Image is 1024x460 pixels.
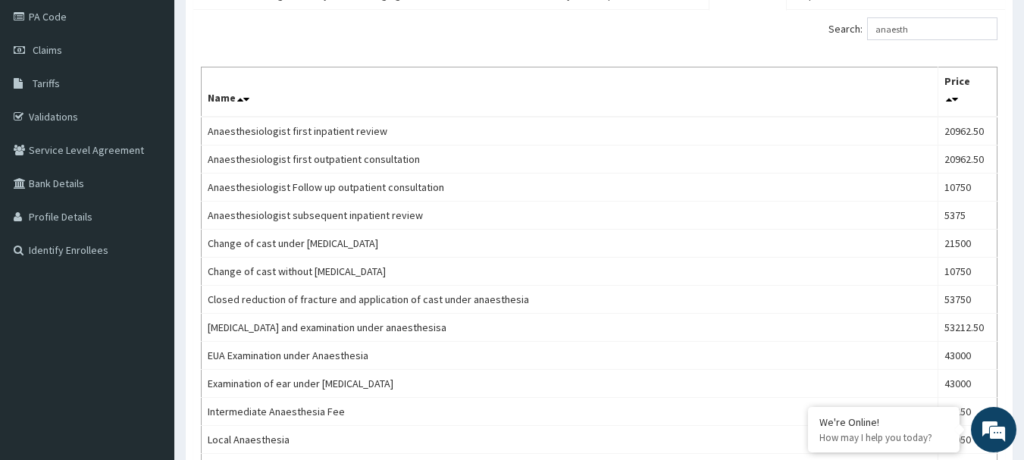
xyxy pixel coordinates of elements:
div: Minimize live chat window [249,8,285,44]
td: 53750 [938,286,997,314]
td: [MEDICAL_DATA] and examination under anaesthesisa [202,314,938,342]
span: Tariffs [33,77,60,90]
td: Anaesthesiologist Follow up outpatient consultation [202,174,938,202]
textarea: Type your message and hit 'Enter' [8,302,289,355]
td: 15050 [938,426,997,454]
span: We're online! [88,135,209,288]
td: Anaesthesiologist subsequent inpatient review [202,202,938,230]
td: Anaesthesiologist first outpatient consultation [202,146,938,174]
td: 32250 [938,398,997,426]
td: 10750 [938,258,997,286]
td: 21500 [938,230,997,258]
th: Name [202,67,938,117]
p: How may I help you today? [819,431,948,444]
td: 10750 [938,174,997,202]
td: 20962.50 [938,117,997,146]
img: d_794563401_company_1708531726252_794563401 [28,76,61,114]
div: We're Online! [819,415,948,429]
td: 20962.50 [938,146,997,174]
td: Closed reduction of fracture and application of cast under anaesthesia [202,286,938,314]
label: Search: [828,17,997,40]
th: Price [938,67,997,117]
td: 43000 [938,342,997,370]
td: 5375 [938,202,997,230]
td: 43000 [938,370,997,398]
td: 53212.50 [938,314,997,342]
td: EUA Examination under Anaesthesia [202,342,938,370]
td: Intermediate Anaesthesia Fee [202,398,938,426]
td: Change of cast under [MEDICAL_DATA] [202,230,938,258]
span: Claims [33,43,62,57]
input: Search: [867,17,997,40]
td: Examination of ear under [MEDICAL_DATA] [202,370,938,398]
td: Local Anaesthesia [202,426,938,454]
td: Change of cast without [MEDICAL_DATA] [202,258,938,286]
td: Anaesthesiologist first inpatient review [202,117,938,146]
div: Chat with us now [79,85,255,105]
